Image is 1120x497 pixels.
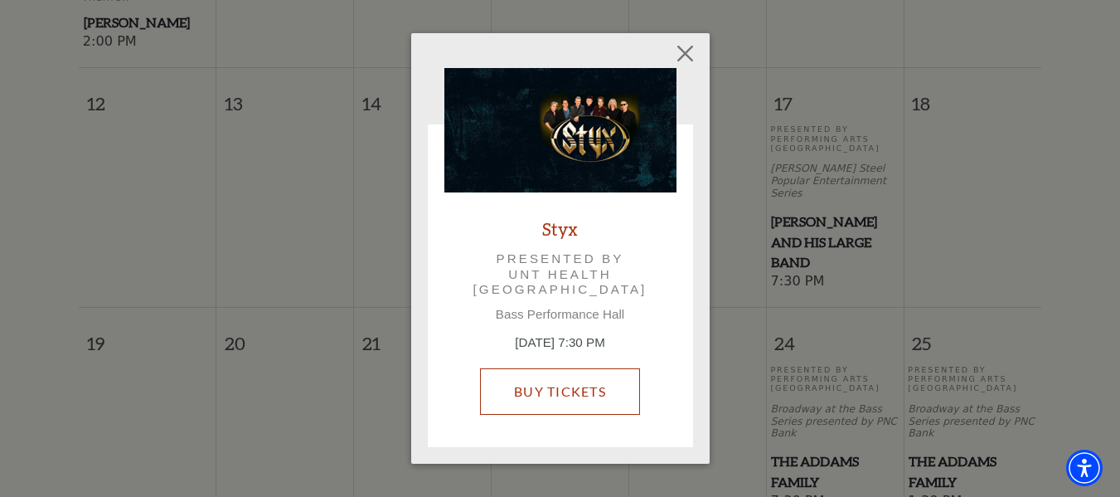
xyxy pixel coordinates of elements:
p: [DATE] 7:30 PM [444,334,676,353]
div: Accessibility Menu [1066,450,1103,486]
p: Presented by UNT Health [GEOGRAPHIC_DATA] [468,251,653,297]
p: Bass Performance Hall [444,307,676,322]
a: Buy Tickets [480,368,640,415]
a: Styx [542,217,578,240]
img: Styx [444,68,676,192]
button: Close [669,37,701,69]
